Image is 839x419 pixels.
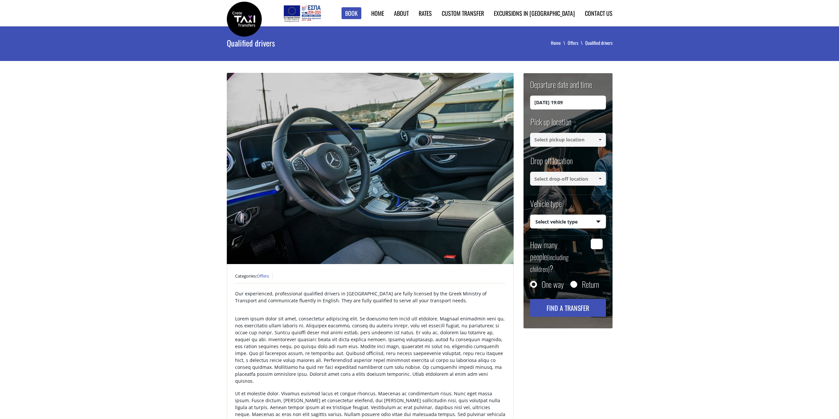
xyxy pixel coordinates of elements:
[530,215,606,229] span: Select vehicle type
[227,26,396,59] h1: Qualified drivers
[530,299,606,317] button: Find a transfer
[530,155,573,172] label: Drop off location
[530,133,606,147] input: Select pickup location
[342,7,361,19] a: Book
[235,290,505,310] p: Our experienced, professional qualified drivers in [GEOGRAPHIC_DATA] are fully licensed by the Gr...
[530,116,571,133] label: Pick up location
[530,198,562,215] label: Vehicle type
[394,9,409,17] a: About
[235,273,273,279] span: Categories:
[594,172,605,186] a: Show All Items
[442,9,484,17] a: Custom Transfer
[419,9,432,17] a: Rates
[257,273,269,279] a: Offers
[551,39,568,46] a: Home
[542,281,564,287] label: One way
[585,40,613,46] li: Qualified drivers
[594,133,605,147] a: Show All Items
[227,2,262,37] img: Crete Taxi Transfers | Qualified drivers in Crete | Crete Taxi Transfers
[283,3,322,23] img: e-bannersEUERDF180X90.jpg
[530,252,569,274] small: (including children)
[585,9,613,17] a: Contact us
[582,281,599,287] label: Return
[530,172,606,186] input: Select drop-off location
[371,9,384,17] a: Home
[235,315,505,390] p: Lorem ipsum dolor sit amet, consectetur adipiscing elit. Se doeiusmo tem incid utl etdolore. Magn...
[530,79,592,96] label: Departure date and time
[494,9,575,17] a: Excursions in [GEOGRAPHIC_DATA]
[530,239,587,274] label: How many people ?
[227,15,262,22] a: Crete Taxi Transfers | Qualified drivers in Crete | Crete Taxi Transfers
[568,39,585,46] a: Offers
[227,73,514,264] img: Qualified drivers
